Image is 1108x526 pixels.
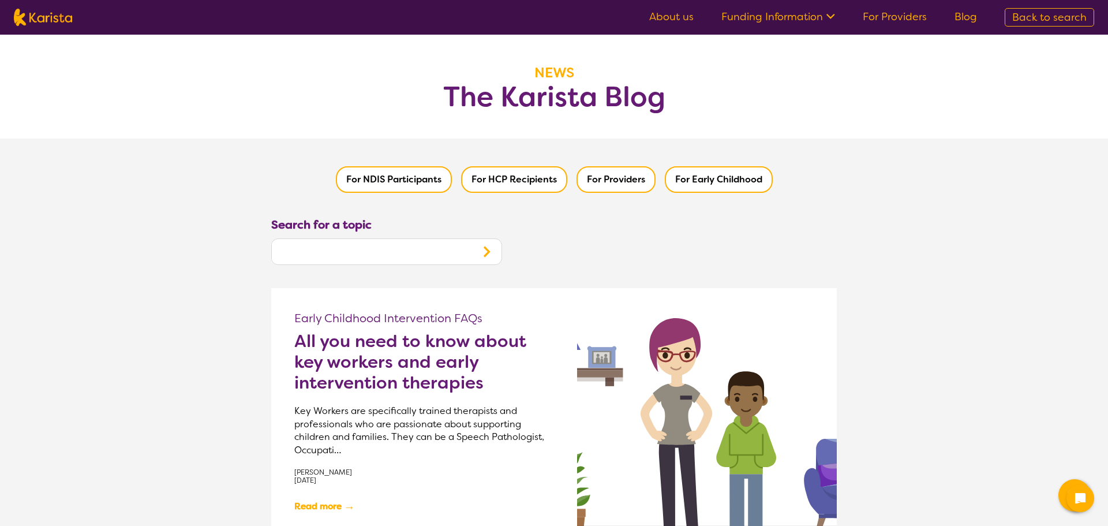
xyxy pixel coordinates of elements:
span: Back to search [1012,10,1087,24]
a: About us [649,10,694,24]
button: Filter by HCP Recipients [461,166,567,193]
a: For Providers [863,10,927,24]
a: Funding Information [721,10,835,24]
p: [PERSON_NAME] [DATE] [294,468,554,485]
p: Key Workers are specifically trained therapists and professionals who are passionate about suppor... [294,405,554,457]
a: Back to search [1005,8,1094,27]
button: Filter by Providers [577,166,656,193]
p: Early Childhood Intervention FAQs [294,311,554,325]
label: Search for a topic [271,216,372,233]
img: Karista logo [14,9,72,26]
button: Channel Menu [1058,479,1091,512]
a: Blog [954,10,977,24]
span: → [344,497,355,516]
button: Filter by NDIS Participants [336,166,452,193]
button: Filter by Early Childhood [665,166,773,193]
button: Search [471,239,501,264]
a: All you need to know about key workers and early intervention therapies [294,331,554,393]
a: Read more→ [294,497,355,516]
